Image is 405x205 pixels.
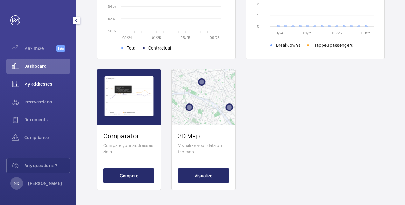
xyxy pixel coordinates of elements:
[122,35,132,40] text: 09/24
[127,45,136,51] span: Total
[56,45,65,52] span: Beta
[108,4,116,9] text: 94 %
[257,2,259,6] text: 2
[178,132,229,140] h2: 3D Map
[257,24,259,29] text: 0
[257,13,259,18] text: 1
[148,45,171,51] span: Contractual
[152,35,161,40] text: 01/25
[14,180,19,187] p: ND
[24,134,70,141] span: Compliance
[276,42,301,48] span: Breakdowns
[313,42,353,48] span: Trapped passengers
[103,168,154,183] button: Compare
[24,81,70,87] span: My addresses
[178,142,229,155] p: Visualize your data on the map
[361,31,371,35] text: 09/25
[108,16,116,21] text: 92 %
[103,132,154,140] h2: Comparator
[303,31,312,35] text: 01/25
[24,99,70,105] span: Interventions
[28,180,62,187] p: [PERSON_NAME]
[24,45,56,52] span: Maximize
[178,168,229,183] button: Visualize
[25,162,70,169] span: Any questions ?
[103,142,154,155] p: Compare your addresses data
[210,35,220,40] text: 09/25
[108,28,116,33] text: 90 %
[274,31,283,35] text: 09/24
[24,117,70,123] span: Documents
[181,35,190,40] text: 05/25
[24,63,70,69] span: Dashboard
[332,31,342,35] text: 05/25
